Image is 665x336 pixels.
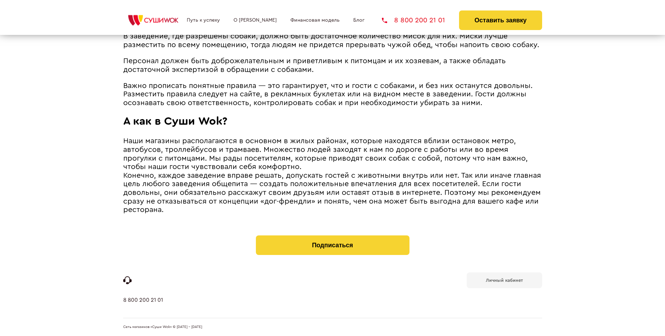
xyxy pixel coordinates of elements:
button: Подписаться [256,235,409,255]
a: Финансовая модель [290,17,340,23]
span: Наши магазины располагаются в основном в жилых районах, которые находятся вблизи остановок метро,... [123,137,528,170]
a: О [PERSON_NAME] [234,17,277,23]
span: 8 800 200 21 01 [394,17,445,24]
button: Оставить заявку [459,10,542,30]
a: Путь к успеху [187,17,220,23]
span: Конечно, каждое заведение вправе решать, допускать гостей с животными внутрь или нет. Так или ина... [123,172,541,213]
a: Личный кабинет [467,272,542,288]
a: Блог [353,17,364,23]
a: 8 800 200 21 01 [123,297,163,318]
span: Персонал должен быть доброжелательным и приветливым к питомцам и их хозяевам, а также обладать до... [123,57,506,73]
a: 8 800 200 21 01 [382,17,445,24]
span: Важно прописать понятные правила ― это гарантирует, что и гости с собаками, и без них останутся д... [123,82,533,107]
span: Сеть магазинов «Суши Wok» © [DATE] - [DATE] [123,325,202,329]
b: Личный кабинет [486,278,523,283]
span: А как в Суши Wok? [123,116,228,127]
